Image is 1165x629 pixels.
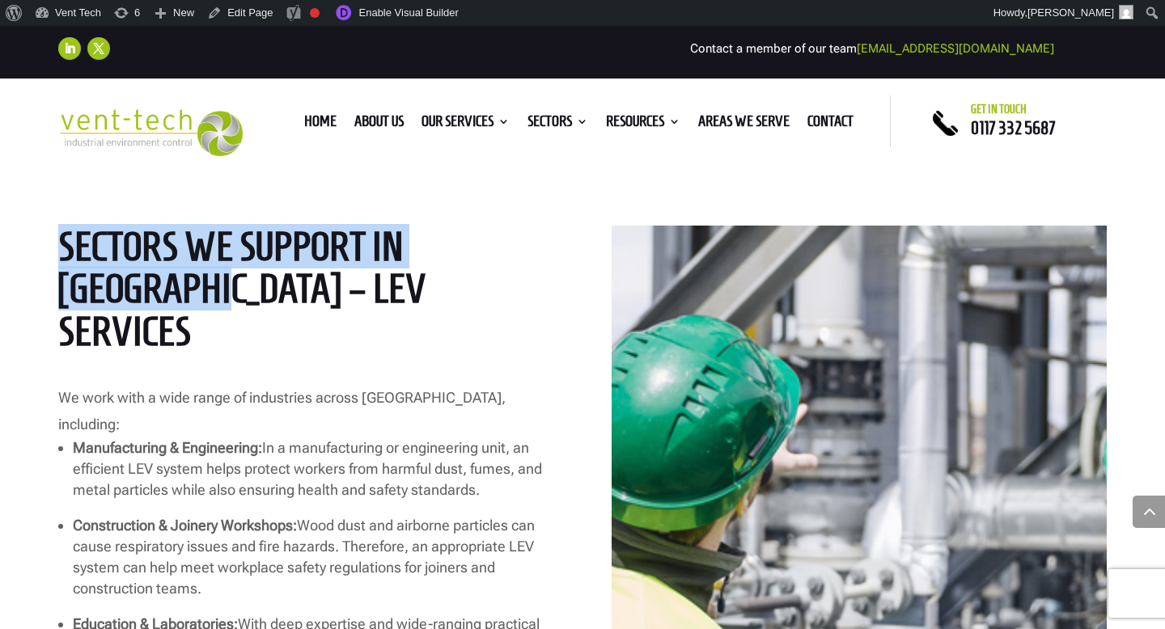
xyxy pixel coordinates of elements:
span: Contact a member of our team [690,41,1054,56]
a: Resources [606,116,680,133]
a: [EMAIL_ADDRESS][DOMAIN_NAME] [857,41,1054,56]
strong: Manufacturing & Engineering: [73,439,262,456]
a: Contact [807,116,854,133]
a: Sectors [527,116,588,133]
h2: SECTORS WE SUPPORT IN [GEOGRAPHIC_DATA] – LEV SERVICES [58,226,553,361]
strong: Construction & Joinery Workshops: [73,517,297,534]
a: About us [354,116,404,133]
a: Follow on LinkedIn [58,37,81,60]
img: 2023-09-27T08_35_16.549ZVENT-TECH---Clear-background [58,109,243,156]
a: Home [304,116,337,133]
a: Our Services [422,116,510,133]
div: Focus keyphrase not set [310,8,320,18]
a: Areas We Serve [698,116,790,133]
a: Follow on X [87,37,110,60]
p: Wood dust and airborne particles can cause respiratory issues and fire hazards. Therefore, an app... [73,515,553,599]
span: [PERSON_NAME] [1027,6,1114,19]
span: Get in touch [971,103,1027,116]
span: We work with a wide range of industries across [GEOGRAPHIC_DATA], including: [58,389,506,432]
p: In a manufacturing or engineering unit, an efficient LEV system helps protect workers from harmfu... [73,437,553,500]
a: 0117 332 5687 [971,118,1056,137]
